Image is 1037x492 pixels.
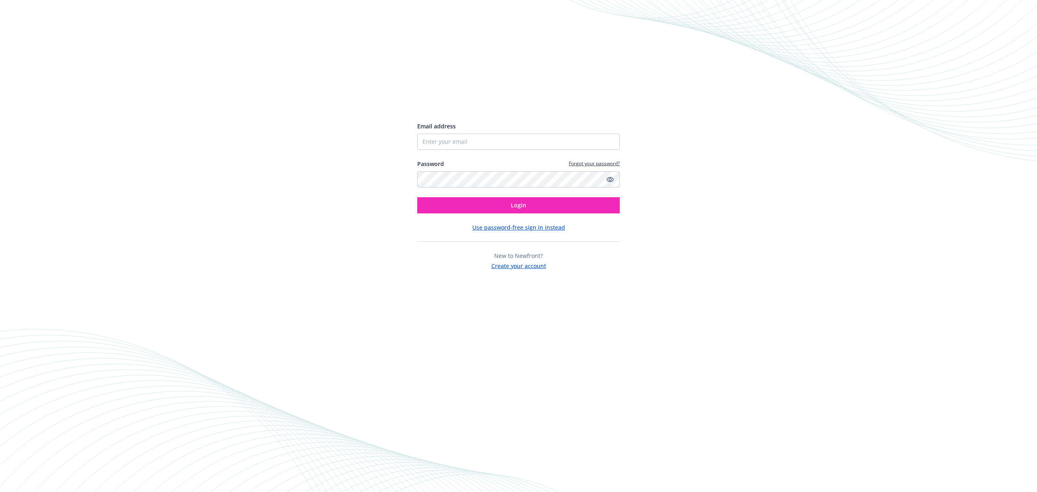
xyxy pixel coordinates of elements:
[417,160,444,168] label: Password
[417,197,620,213] button: Login
[605,175,615,184] a: Show password
[417,122,456,130] span: Email address
[417,93,494,107] img: Newfront logo
[491,260,546,270] button: Create your account
[569,160,620,167] a: Forgot your password?
[417,134,620,150] input: Enter your email
[511,201,526,209] span: Login
[417,171,620,187] input: Enter your password
[494,252,543,260] span: New to Newfront?
[472,223,565,232] button: Use password-free sign in instead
